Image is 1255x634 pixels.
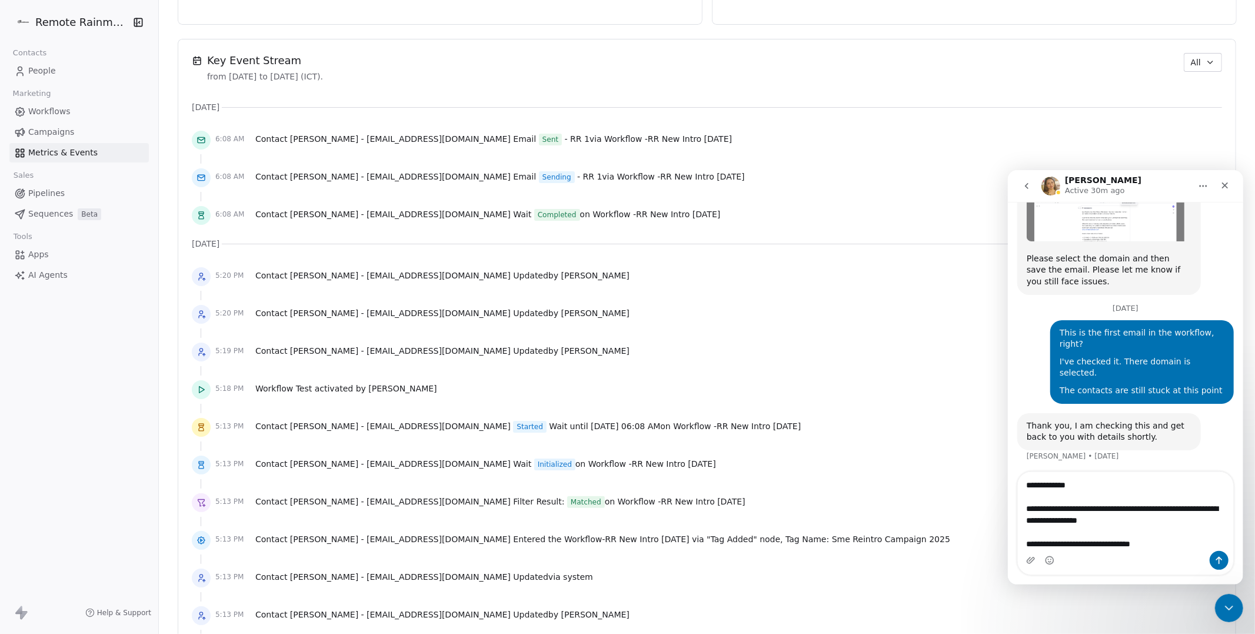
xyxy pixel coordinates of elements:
span: Contact Entered the Workflow - via node, Tag Name: [255,533,950,545]
span: [PERSON_NAME] - [EMAIL_ADDRESS][DOMAIN_NAME] [290,308,511,318]
span: Sequences [28,208,73,220]
div: Keywords by Traffic [130,69,198,77]
span: [PERSON_NAME] - [EMAIL_ADDRESS][DOMAIN_NAME] [290,346,511,356]
span: [DATE] [192,238,219,250]
span: RR New Intro [DATE] [717,421,801,431]
span: RR New Intro [DATE] [636,210,720,219]
span: Contact Updated by [255,609,630,620]
a: Campaigns [9,122,149,142]
div: Harinder says… [9,243,226,306]
button: Send a message… [202,381,221,400]
span: Completed [534,209,580,221]
a: Metrics & Events [9,143,149,162]
span: RR New Intro [DATE] [648,134,732,144]
div: Thank you, I am checking this and get back to you with details shortly. [19,250,184,273]
span: RR 1 [583,172,602,181]
span: [PERSON_NAME] - [EMAIL_ADDRESS][DOMAIN_NAME] [290,210,511,219]
span: [PERSON_NAME] - [EMAIL_ADDRESS][DOMAIN_NAME] [290,271,511,280]
span: 5:20 PM [215,308,251,318]
iframe: Intercom live chat [1008,170,1243,585]
span: "Tag Added" [707,535,757,544]
div: [PERSON_NAME] • [DATE] [19,283,111,290]
span: 5:13 PM [215,421,251,431]
span: 5:13 PM [215,497,251,506]
span: [PERSON_NAME] - [EMAIL_ADDRESS][DOMAIN_NAME] [290,535,511,544]
div: [DATE] [9,134,226,150]
iframe: Intercom live chat [1215,594,1243,622]
span: Sent [539,134,562,145]
span: Apps [28,248,49,261]
span: [PERSON_NAME] - [EMAIL_ADDRESS][DOMAIN_NAME] [290,610,511,619]
div: Lee says… [9,150,226,243]
a: Help & Support [85,608,151,618]
span: Test [296,384,312,393]
span: RR 1 [570,134,590,144]
span: [PERSON_NAME] [368,384,437,393]
span: 6:08 AM [215,210,251,219]
div: Please select the domain and then save the email. Please let me know if you still face issues. [19,83,184,118]
span: RR New Intro [DATE] [632,459,716,469]
div: This is the first email in the workflow, right? [52,157,217,180]
span: Contact Wait on Workflow - [255,208,720,221]
span: 5:13 PM [215,572,251,582]
div: Domain Overview [45,69,105,77]
span: AI Agents [28,269,68,281]
span: 5:13 PM [215,535,251,544]
span: Contacts [8,44,52,62]
span: Contact Email - via Workflow - [255,171,745,183]
a: AI Agents [9,265,149,285]
span: Contact Wait on Workflow - [255,458,716,470]
span: Workflows [28,105,71,118]
span: RR New Intro [DATE] [661,497,745,506]
button: Emoji picker [37,386,46,395]
span: from [DATE] to [DATE] (ICT). [207,71,323,82]
span: Initialized [534,459,575,470]
span: Started [513,421,547,433]
span: 5:13 PM [215,610,251,619]
span: [PERSON_NAME] [561,610,630,619]
img: tab_domain_overview_orange.svg [32,68,41,78]
span: People [28,65,56,77]
span: Contact Filter Result: on Workflow - [255,496,745,508]
span: [PERSON_NAME] - [EMAIL_ADDRESS][DOMAIN_NAME] [290,172,511,181]
span: Tools [8,228,37,245]
img: website_grey.svg [19,31,28,40]
a: People [9,61,149,81]
span: [DATE] 06:08 AM [591,421,660,431]
span: Contact Updated by [255,307,630,319]
span: Workflow activated by [255,383,437,394]
span: [PERSON_NAME] [561,308,630,318]
span: 5:18 PM [215,384,251,393]
span: 5:20 PM [215,271,251,280]
span: Metrics & Events [28,147,98,159]
span: Key Event Stream [207,53,323,68]
span: Contact Updated by [255,270,630,281]
textarea: Message… [10,302,225,381]
span: Campaigns [28,126,74,138]
img: tab_keywords_by_traffic_grey.svg [117,68,127,78]
span: All [1191,57,1201,69]
a: SequencesBeta [9,204,149,224]
span: Contact Updated by [255,345,630,357]
img: logo_orange.svg [19,19,28,28]
span: 6:08 AM [215,172,251,181]
span: RR New Intro [DATE] [605,535,689,544]
div: Thank you, I am checking this and get back to you with details shortly.[PERSON_NAME] • [DATE] [9,243,193,280]
span: Contact Wait until on Workflow - [255,420,801,433]
span: Sales [8,167,39,184]
button: Remote Rainmaker [14,12,125,32]
span: [PERSON_NAME] - [EMAIL_ADDRESS][DOMAIN_NAME] [290,572,511,582]
span: [PERSON_NAME] [561,271,630,280]
img: RR%20Logo%20%20Black%20(2).png [16,15,31,29]
div: The contacts are still stuck at this point [52,215,217,227]
span: [DATE] [192,101,219,113]
a: Pipelines [9,184,149,203]
div: Domain: [DOMAIN_NAME] [31,31,129,40]
span: 6:08 AM [215,134,251,144]
span: system [563,572,593,582]
span: Sending [539,171,575,183]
